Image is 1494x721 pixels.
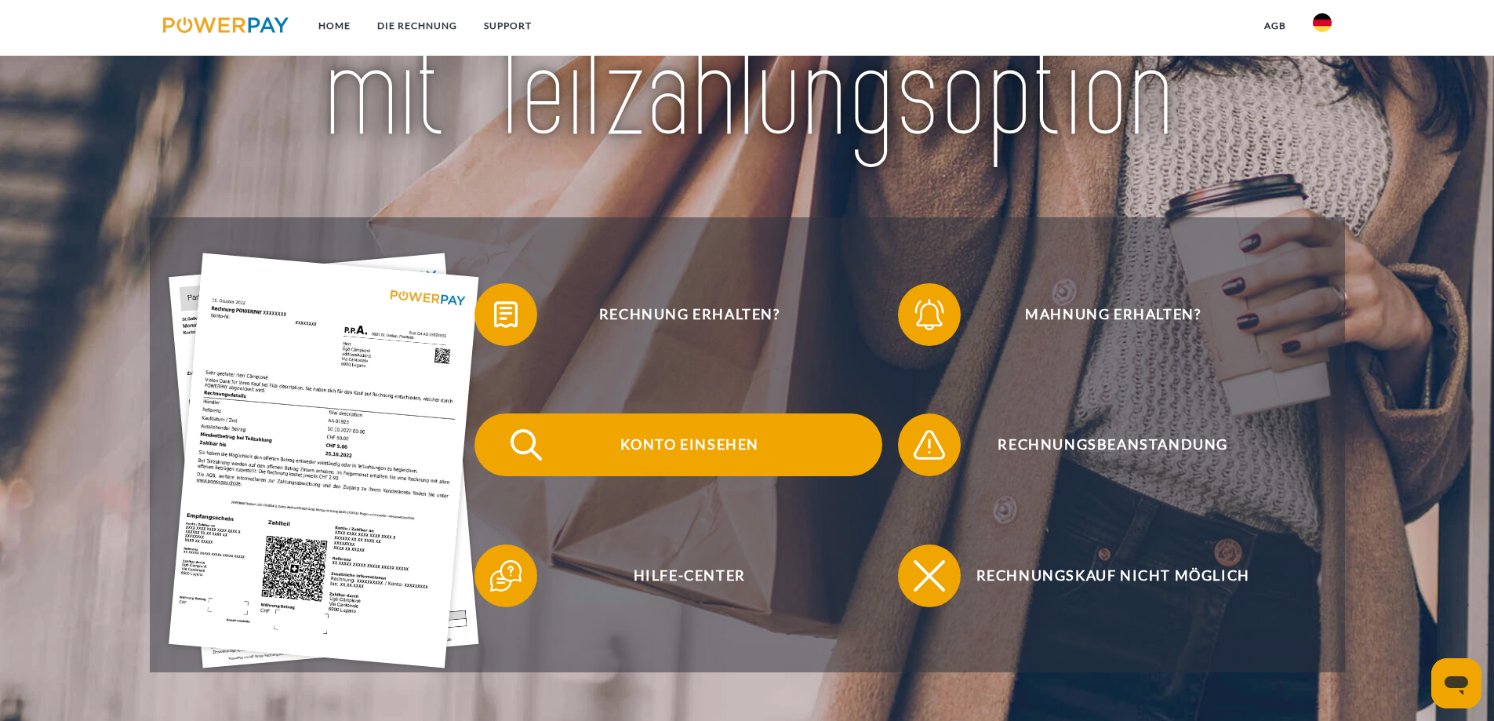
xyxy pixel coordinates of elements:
[497,413,881,476] span: Konto einsehen
[507,425,546,464] img: qb_search.svg
[1313,13,1332,32] img: de
[910,425,949,464] img: qb_warning.svg
[169,253,479,668] img: single_invoice_powerpay_de.jpg
[474,283,882,346] button: Rechnung erhalten?
[486,556,525,595] img: qb_help.svg
[471,12,545,40] a: SUPPORT
[163,17,289,33] img: logo-powerpay.svg
[486,295,525,334] img: qb_bill.svg
[474,544,882,607] button: Hilfe-Center
[921,283,1305,346] span: Mahnung erhalten?
[305,12,364,40] a: Home
[921,413,1305,476] span: Rechnungsbeanstandung
[474,413,882,476] button: Konto einsehen
[898,413,1306,476] button: Rechnungsbeanstandung
[921,544,1305,607] span: Rechnungskauf nicht möglich
[910,295,949,334] img: qb_bell.svg
[910,556,949,595] img: qb_close.svg
[364,12,471,40] a: DIE RECHNUNG
[1431,658,1481,708] iframe: Schaltfläche zum Öffnen des Messaging-Fensters
[898,283,1306,346] button: Mahnung erhalten?
[1251,12,1300,40] a: agb
[898,544,1306,607] button: Rechnungskauf nicht möglich
[497,544,881,607] span: Hilfe-Center
[497,283,881,346] span: Rechnung erhalten?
